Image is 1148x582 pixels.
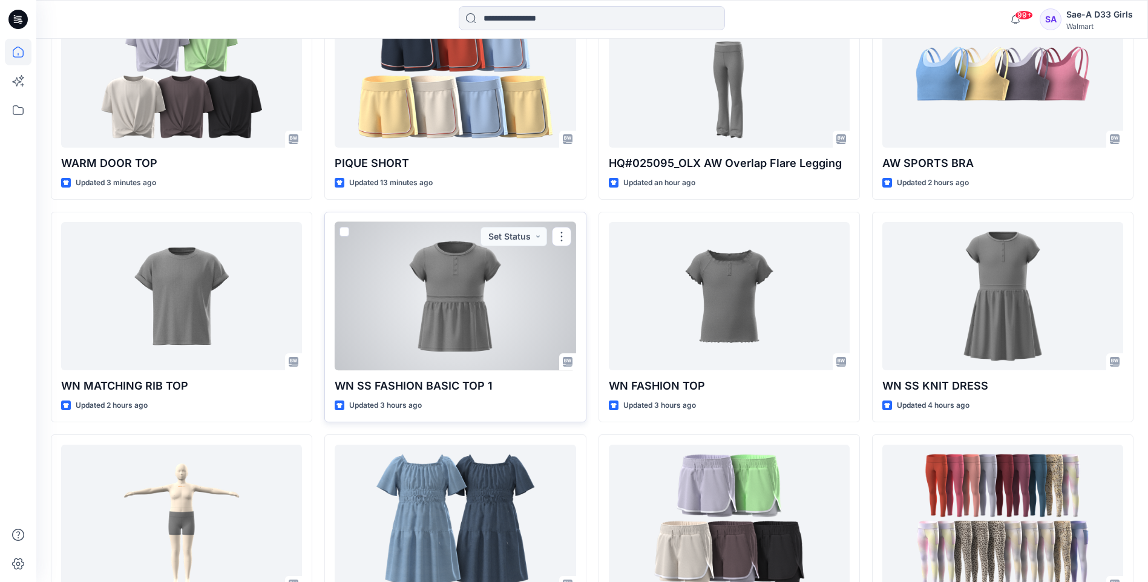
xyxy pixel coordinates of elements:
p: Updated 3 hours ago [349,399,422,412]
p: Updated 2 hours ago [897,177,969,189]
p: AW SPORTS BRA [882,155,1123,172]
div: Walmart [1066,22,1133,31]
p: Updated 4 hours ago [897,399,969,412]
a: WN FASHION TOP [609,222,850,370]
a: WN SS KNIT DRESS [882,222,1123,370]
div: Sae-A D33 Girls [1066,7,1133,22]
p: Updated 3 hours ago [623,399,696,412]
p: WN SS KNIT DRESS [882,378,1123,394]
p: Updated 13 minutes ago [349,177,433,189]
a: WN SS FASHION BASIC TOP 1 [335,222,576,370]
p: PIQUE SHORT [335,155,576,172]
a: WN MATCHING RIB TOP [61,222,302,370]
p: WN FASHION TOP [609,378,850,394]
p: WN SS FASHION BASIC TOP 1 [335,378,576,394]
p: WN MATCHING RIB TOP [61,378,302,394]
div: SA [1040,8,1061,30]
p: HQ#025095_OLX AW Overlap Flare Legging [609,155,850,172]
span: 99+ [1015,10,1033,20]
p: Updated 3 minutes ago [76,177,156,189]
p: Updated an hour ago [623,177,695,189]
p: WARM DOOR TOP [61,155,302,172]
p: Updated 2 hours ago [76,399,148,412]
